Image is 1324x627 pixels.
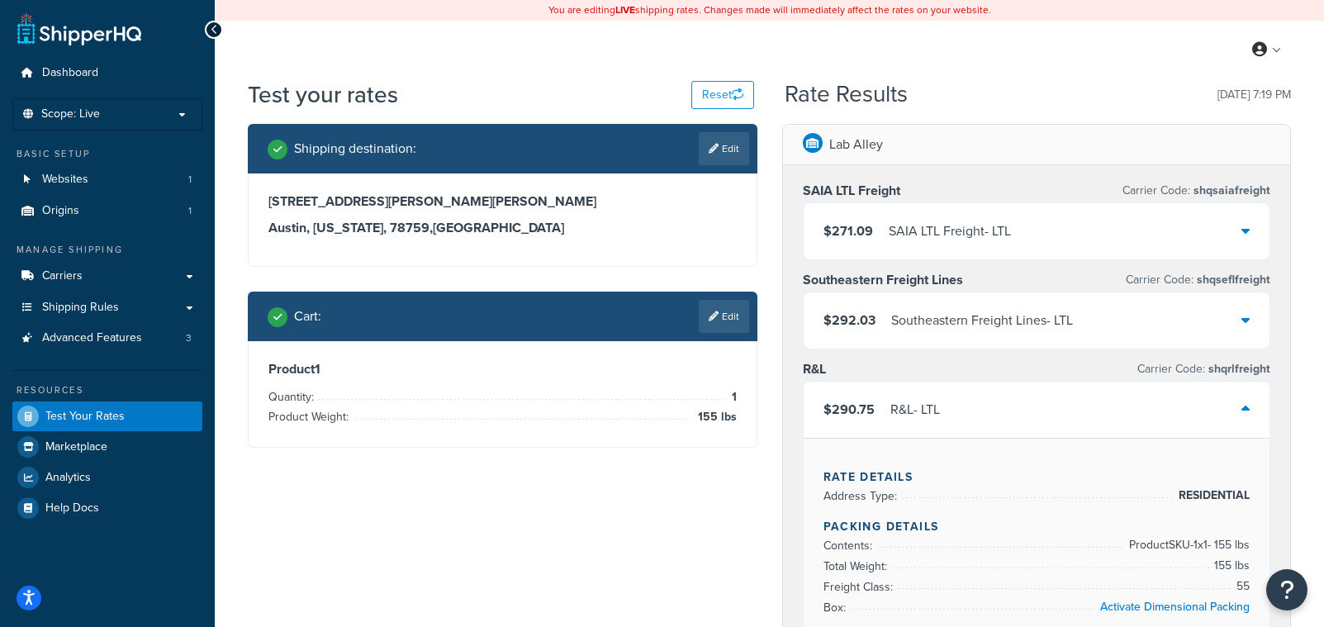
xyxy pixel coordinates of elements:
[12,463,202,492] a: Analytics
[803,183,900,199] h3: SAIA LTL Freight
[1126,268,1270,292] p: Carrier Code:
[1125,535,1250,555] span: Product SKU-1 x 1 - 155 lbs
[294,309,321,324] h2: Cart :
[248,78,398,111] h1: Test your rates
[42,331,142,345] span: Advanced Features
[188,204,192,218] span: 1
[12,493,202,523] a: Help Docs
[12,261,202,292] a: Carriers
[890,398,940,421] div: R&L - LTL
[1205,360,1270,378] span: shqrlfreight
[45,410,125,424] span: Test Your Rates
[823,400,875,419] span: $290.75
[12,196,202,226] a: Origins1
[823,599,850,616] span: Box:
[823,537,876,554] span: Contents:
[829,133,883,156] p: Lab Alley
[823,487,901,505] span: Address Type:
[1137,358,1270,381] p: Carrier Code:
[785,82,908,107] h2: Rate Results
[186,331,192,345] span: 3
[45,440,107,454] span: Marketplace
[188,173,192,187] span: 1
[41,107,100,121] span: Scope: Live
[1190,182,1270,199] span: shqsaiafreight
[268,408,353,425] span: Product Weight:
[699,132,749,165] a: Edit
[823,558,891,575] span: Total Weight:
[42,204,79,218] span: Origins
[803,272,963,288] h3: Southeastern Freight Lines
[823,311,876,330] span: $292.03
[1217,83,1291,107] p: [DATE] 7:19 PM
[45,501,99,515] span: Help Docs
[823,518,1250,535] h4: Packing Details
[12,383,202,397] div: Resources
[12,196,202,226] li: Origins
[12,164,202,195] a: Websites1
[1266,569,1307,610] button: Open Resource Center
[45,471,91,485] span: Analytics
[42,173,88,187] span: Websites
[1193,271,1270,288] span: shqseflfreight
[12,58,202,88] a: Dashboard
[728,387,737,407] span: 1
[268,220,737,236] h3: Austin, [US_STATE], 78759 , [GEOGRAPHIC_DATA]
[12,292,202,323] a: Shipping Rules
[1175,486,1250,506] span: RESIDENTIAL
[1232,577,1250,596] span: 55
[12,323,202,354] a: Advanced Features3
[42,301,119,315] span: Shipping Rules
[12,323,202,354] li: Advanced Features
[823,578,897,596] span: Freight Class:
[694,407,737,427] span: 155 lbs
[268,361,737,378] h3: Product 1
[1100,598,1250,615] a: Activate Dimensional Packing
[1210,556,1250,576] span: 155 lbs
[268,193,737,210] h3: [STREET_ADDRESS][PERSON_NAME][PERSON_NAME]
[42,66,98,80] span: Dashboard
[12,164,202,195] li: Websites
[615,2,635,17] b: LIVE
[12,432,202,462] a: Marketplace
[803,361,826,378] h3: R&L
[699,300,749,333] a: Edit
[42,269,83,283] span: Carriers
[12,401,202,431] a: Test Your Rates
[268,388,318,406] span: Quantity:
[691,81,754,109] button: Reset
[889,220,1011,243] div: SAIA LTL Freight - LTL
[891,309,1073,332] div: Southeastern Freight Lines - LTL
[823,221,873,240] span: $271.09
[294,141,416,156] h2: Shipping destination :
[823,468,1250,486] h4: Rate Details
[12,147,202,161] div: Basic Setup
[12,243,202,257] div: Manage Shipping
[1122,179,1270,202] p: Carrier Code:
